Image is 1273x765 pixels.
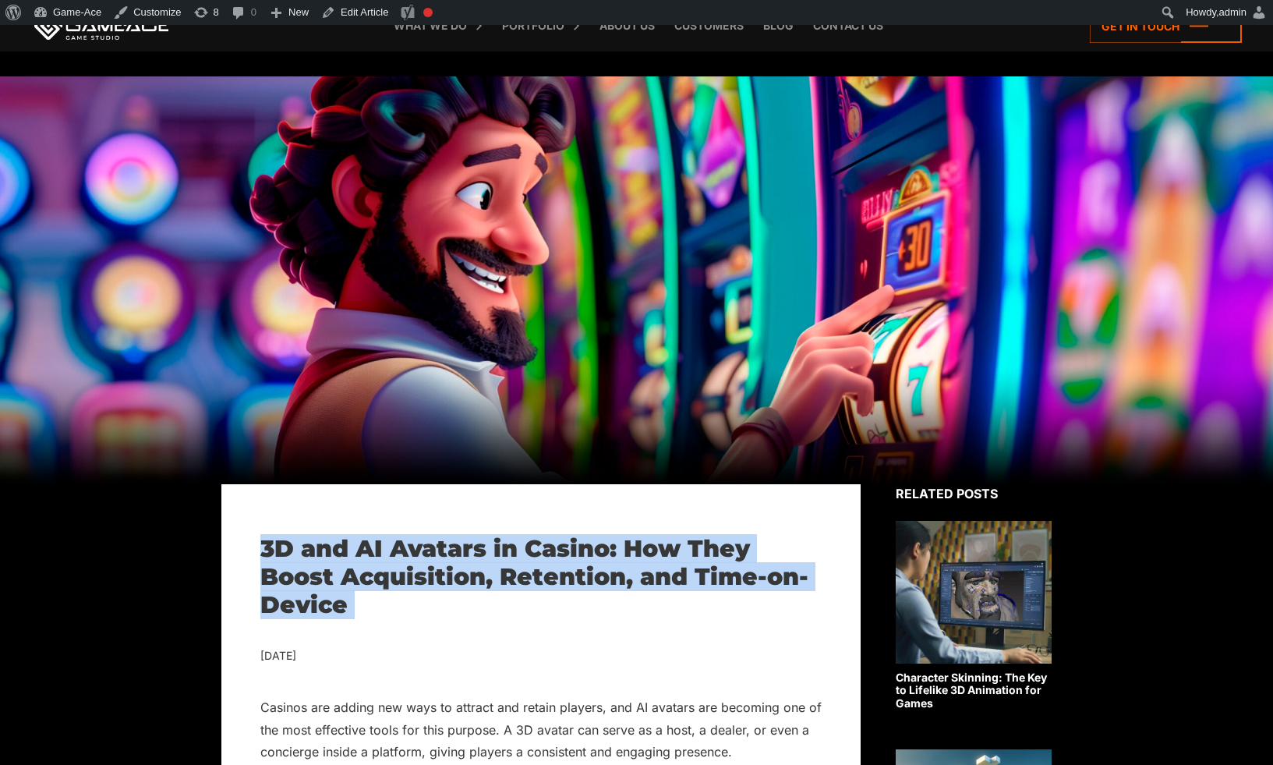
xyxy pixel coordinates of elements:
[896,521,1052,710] a: Character Skinning: The Key to Lifelike 3D Animation for Games
[260,696,822,763] p: Casinos are adding new ways to attract and retain players, and AI avatars are becoming one of the...
[260,535,822,619] h1: 3D and AI Avatars in Casino: How They Boost Acquisition, Retention, and Time-on-Device
[260,646,822,666] div: [DATE]
[1090,9,1242,43] a: Get in touch
[423,8,433,17] div: Focus keyphrase not set
[896,484,1052,503] div: Related posts
[896,521,1052,664] img: Related
[1219,6,1246,18] span: admin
